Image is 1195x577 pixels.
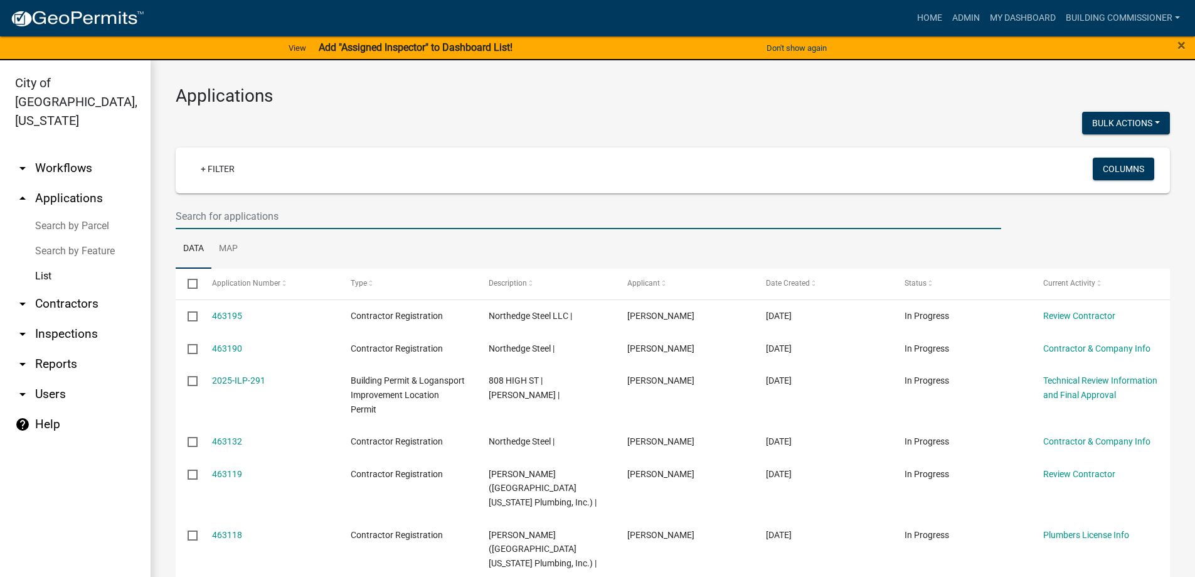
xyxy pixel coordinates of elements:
span: Justin Dorsey [627,530,694,540]
i: arrow_drop_down [15,387,30,402]
span: 08/13/2025 [766,311,792,321]
span: Description [489,279,527,288]
span: Mitchell Cooper [627,311,694,321]
a: Building Commissioner [1061,6,1185,30]
span: Charles Wright [627,375,694,386]
span: Justin Dorsey Plumbing (West Central Indiana Plumbing, Inc.) | [489,469,597,508]
span: Application Number [212,279,280,288]
i: arrow_drop_up [15,191,30,206]
a: Contractor & Company Info [1043,436,1150,446]
a: 463190 [212,343,242,353]
span: Status [905,279,927,288]
i: arrow_drop_down [15,161,30,176]
span: 08/13/2025 [766,530,792,540]
span: 08/13/2025 [766,436,792,446]
span: Current Activity [1043,279,1095,288]
span: Date Created [766,279,810,288]
a: 463195 [212,311,242,321]
span: Building Permit & Logansport Improvement Location Permit [351,375,465,414]
span: Contractor Registration [351,343,443,353]
span: Contractor Registration [351,311,443,321]
datatable-header-cell: Type [338,269,477,299]
span: In Progress [905,375,949,386]
span: Mitchell Cooper [627,343,694,353]
span: Northedge Steel | [489,343,555,353]
a: Data [176,229,211,269]
a: Technical Review Information and Final Approval [1043,375,1157,400]
a: 463132 [212,436,242,446]
button: Columns [1093,158,1154,180]
a: Review Contractor [1043,469,1115,479]
span: Northedge Steel | [489,436,555,446]
span: In Progress [905,343,949,353]
span: 08/13/2025 [766,343,792,353]
span: 08/13/2025 [766,469,792,479]
a: Contractor & Company Info [1043,343,1150,353]
a: Map [211,229,245,269]
datatable-header-cell: Description [477,269,615,299]
datatable-header-cell: Select [176,269,199,299]
span: × [1177,36,1186,54]
i: arrow_drop_down [15,296,30,311]
strong: Add "Assigned Inspector" to Dashboard List! [319,41,513,53]
span: Mitchell Cooper [627,436,694,446]
span: Justin Dorsey [627,469,694,479]
button: Close [1177,38,1186,53]
span: In Progress [905,436,949,446]
i: arrow_drop_down [15,357,30,372]
a: Review Contractor [1043,311,1115,321]
a: My Dashboard [985,6,1061,30]
span: In Progress [905,311,949,321]
span: In Progress [905,469,949,479]
input: Search for applications [176,203,1001,229]
span: Northedge Steel LLC | [489,311,572,321]
span: In Progress [905,530,949,540]
button: Don't show again [762,38,832,58]
a: 2025-ILP-291 [212,375,265,386]
a: Plumbers License Info [1043,530,1129,540]
datatable-header-cell: Date Created [754,269,893,299]
span: Type [351,279,367,288]
datatable-header-cell: Current Activity [1031,269,1170,299]
i: help [15,417,30,432]
span: 808 HIGH ST | Wright, Charles W | [489,375,560,400]
datatable-header-cell: Status [893,269,1031,299]
i: arrow_drop_down [15,326,30,342]
span: Contractor Registration [351,530,443,540]
button: Bulk Actions [1082,112,1170,134]
span: Contractor Registration [351,469,443,479]
span: Justin Dorsey Plumbing (West Central Indiana Plumbing, Inc.) | [489,530,597,569]
datatable-header-cell: Application Number [199,269,338,299]
h3: Applications [176,85,1170,107]
a: 463118 [212,530,242,540]
a: Home [912,6,947,30]
a: View [284,38,311,58]
span: 08/13/2025 [766,375,792,386]
span: Applicant [627,279,660,288]
span: Contractor Registration [351,436,443,446]
a: 463119 [212,469,242,479]
a: + Filter [191,158,245,180]
a: Admin [947,6,985,30]
datatable-header-cell: Applicant [615,269,754,299]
